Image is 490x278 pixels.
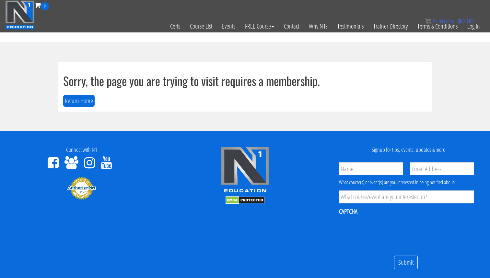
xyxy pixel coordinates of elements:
[5,0,35,30] img: n1-education
[425,18,431,24] img: icon11.png
[438,18,456,25] span: items:
[413,10,462,42] a: Terms & Conditions
[332,147,485,153] h4: Signup for tips, events, updates & more
[221,147,269,195] img: n1-edu-logo
[425,18,474,25] a: 0 items: $0.00
[462,10,485,42] a: Log In
[240,10,279,42] a: FREE Course
[185,10,217,42] a: Course List
[35,1,49,9] a: 0
[217,10,240,42] a: Events
[339,178,474,186] div: What course(s) or event(s) are you interested in being notified about?
[339,207,357,216] label: CAPTCHA
[63,74,427,87] h1: Sorry, the page you are trying to visit requires a membership.
[339,220,437,245] iframe: reCAPTCHA
[5,147,158,153] h4: Connect with N1
[41,2,49,10] span: 0
[339,190,474,203] input: What course/event are you interested in?
[332,10,368,42] a: Testimonials
[226,196,265,204] img: DMCA.com Protection Status
[279,10,304,42] a: Contact
[458,18,461,25] span: $
[339,162,403,175] input: Name
[458,18,474,25] bdi: 0.00
[394,256,418,270] input: Submit
[410,162,474,175] input: Email Address
[67,176,96,200] img: Authorize.Net Merchant - Click to Verify
[433,18,437,25] span: 0
[304,10,332,42] a: Why N1?
[368,10,413,42] a: Trainer Directory
[165,10,185,42] a: Certs
[63,95,95,107] button: Return Home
